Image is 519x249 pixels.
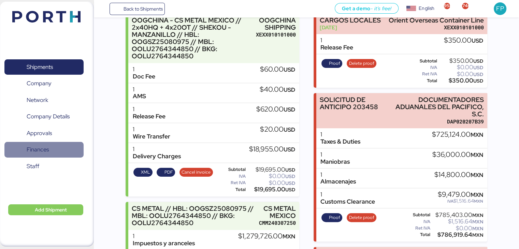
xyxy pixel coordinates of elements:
div: CS METAL MEXICO [259,205,296,219]
span: Delete proof [349,60,374,67]
span: USD [473,71,483,77]
div: 1 [320,131,360,138]
div: $0.00 [432,226,483,231]
div: AMS [132,93,146,100]
div: 1 [320,37,353,44]
div: Delivery Charges [132,153,181,160]
button: Add Shipment [8,204,83,215]
div: IVA [409,65,437,70]
div: SOLICITUD DE ANTICIPO 203458 [320,96,382,111]
span: MXN [474,199,483,204]
div: Ret IVA [409,226,431,231]
span: PDF [164,169,173,176]
div: CS METAL // HBL: OOGSZ25080975 // MBL: OOLU2764344850 // BKG: OOLU2764344850 [132,205,256,226]
div: Ret IVA [409,72,437,76]
span: Approvals [27,128,52,138]
a: Back to Shipments [110,3,165,15]
span: Finances [27,145,49,155]
div: $18,955.00 [249,146,295,153]
span: FP [496,4,504,13]
div: $725,124.00 [432,131,483,138]
span: MXN [471,171,483,179]
button: Proof [321,59,343,68]
div: 1 [132,106,165,113]
button: Cancel invoice [179,168,213,177]
span: USD [473,78,483,84]
span: USD [284,126,295,133]
button: Delete proof [347,213,376,222]
button: Delete proof [347,59,376,68]
div: $0.00 [247,174,295,179]
div: Total [221,187,246,192]
div: IVA [409,219,431,224]
div: Customs Clearance [320,198,375,205]
div: Total [409,232,431,237]
div: XEXX010101000 [389,24,484,31]
div: Almacenajes [320,178,356,185]
div: $350.00 [438,58,483,63]
div: $786,919.64 [432,232,483,237]
div: IVA [221,174,246,179]
button: Proof [321,213,343,222]
span: MXN [283,233,295,240]
div: 1 [132,146,181,153]
div: CARGOS LOCALES [320,17,381,24]
span: MXN [472,219,483,225]
span: USD [285,180,295,186]
span: MXN [472,212,483,218]
a: Network [4,92,84,108]
div: $60.00 [260,66,295,73]
div: Subtotal [409,213,431,217]
div: $350.00 [438,78,483,83]
span: USD [473,64,483,71]
div: Release Fee [132,113,165,120]
div: Impuestos y aranceles [132,240,194,247]
div: $0.00 [438,65,483,70]
span: MXN [471,151,483,159]
div: $785,403.00 [432,213,483,218]
div: DAP020207B39 [385,118,484,125]
div: $620.00 [256,106,295,113]
span: USD [284,86,295,93]
div: Total [409,78,437,83]
div: Release Fee [320,44,353,51]
a: Approvals [4,126,84,141]
div: Ret IVA [221,180,246,185]
div: $0.00 [247,180,295,186]
div: Maniobras [320,158,350,165]
div: $0.00 [438,72,483,77]
div: $9,479.00 [438,191,483,199]
div: Doc Fee [132,73,155,80]
a: Company [4,76,84,91]
span: USD [285,167,295,173]
span: Company Details [27,112,70,121]
div: XEXX010101000 [256,31,296,38]
span: USD [284,146,295,153]
span: Staff [27,161,39,171]
span: Delete proof [349,214,374,221]
span: Proof [329,60,340,67]
div: CMM240307250 [259,219,296,226]
button: XML [133,168,153,177]
div: 1 [320,171,356,178]
div: $1,516.64 [438,199,483,204]
span: USD [285,187,295,193]
span: Network [27,95,48,105]
div: 1 [132,126,170,133]
div: DOCUMENTADORES ADUANALES DEL PACIFICO, S.C. [385,96,484,118]
span: USD [473,58,483,64]
div: $14,800.00 [434,171,483,179]
div: Subtotal [221,167,246,172]
span: Company [27,78,52,88]
div: $1,279,726.00 [238,233,295,240]
button: PDF [157,168,175,177]
div: $20.00 [260,126,295,133]
span: Shipments [27,62,53,72]
div: Subtotal [409,59,437,63]
div: 1 [132,86,146,93]
div: 1 [132,233,194,240]
a: Finances [4,142,84,158]
span: Cancel invoice [182,169,211,176]
span: Proof [329,214,340,221]
div: OOGCHINA SHIPPING [256,17,296,31]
